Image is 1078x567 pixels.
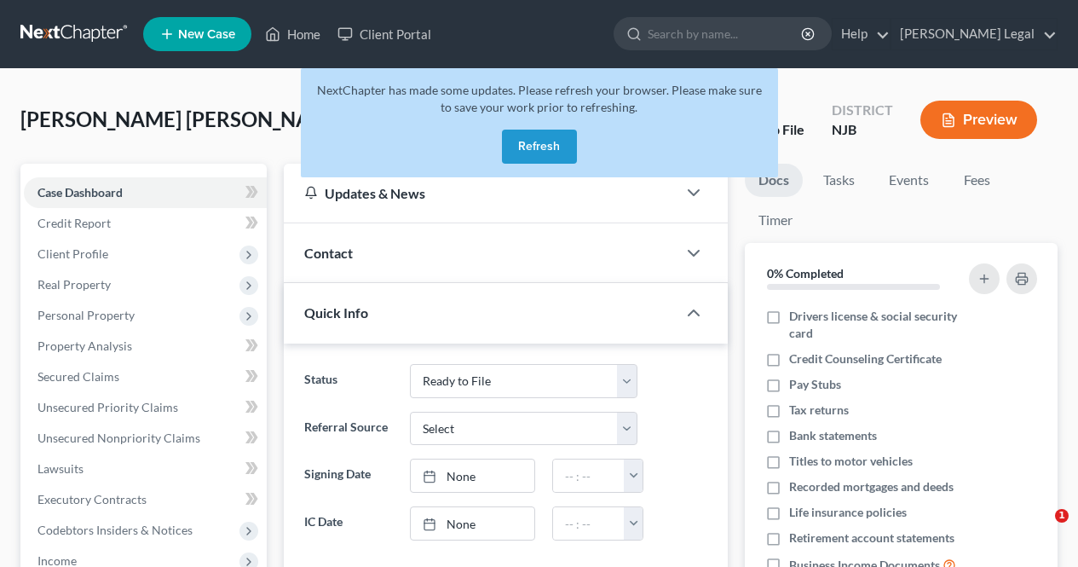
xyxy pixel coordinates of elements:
[875,164,943,197] a: Events
[37,338,132,353] span: Property Analysis
[296,459,401,493] label: Signing Date
[24,484,267,515] a: Executory Contracts
[789,308,965,342] span: Drivers license & social security card
[37,461,84,476] span: Lawsuits
[329,19,440,49] a: Client Portal
[411,460,535,492] a: None
[648,18,804,49] input: Search by name...
[296,412,401,446] label: Referral Source
[257,19,329,49] a: Home
[37,431,200,445] span: Unsecured Nonpriority Claims
[789,427,877,444] span: Bank statements
[24,392,267,423] a: Unsecured Priority Claims
[789,529,954,547] span: Retirement account statements
[24,362,267,392] a: Secured Claims
[37,523,193,537] span: Codebtors Insiders & Notices
[304,184,656,202] div: Updates & News
[24,454,267,484] a: Lawsuits
[24,331,267,362] a: Property Analysis
[37,369,119,384] span: Secured Claims
[37,246,108,261] span: Client Profile
[37,400,178,414] span: Unsecured Priority Claims
[949,164,1004,197] a: Fees
[37,216,111,230] span: Credit Report
[789,453,913,470] span: Titles to motor vehicles
[789,504,907,521] span: Life insurance policies
[24,177,267,208] a: Case Dashboard
[296,364,401,398] label: Status
[832,120,893,140] div: NJB
[789,478,954,495] span: Recorded mortgages and deeds
[24,208,267,239] a: Credit Report
[178,28,235,41] span: New Case
[789,350,942,367] span: Credit Counseling Certificate
[553,507,625,540] input: -- : --
[789,376,841,393] span: Pay Stubs
[304,304,368,321] span: Quick Info
[304,245,353,261] span: Contact
[810,164,868,197] a: Tasks
[767,266,844,281] strong: 0% Completed
[1020,509,1061,550] iframe: Intercom live chat
[502,130,577,164] button: Refresh
[745,204,806,237] a: Timer
[37,308,135,322] span: Personal Property
[296,506,401,541] label: IC Date
[920,101,1037,139] button: Preview
[20,107,347,131] span: [PERSON_NAME] [PERSON_NAME]
[317,83,762,114] span: NextChapter has made some updates. Please refresh your browser. Please make sure to save your wor...
[411,507,535,540] a: None
[1055,509,1069,523] span: 1
[37,492,147,506] span: Executory Contracts
[891,19,1057,49] a: [PERSON_NAME] Legal
[832,101,893,120] div: District
[833,19,890,49] a: Help
[37,277,111,292] span: Real Property
[789,402,849,419] span: Tax returns
[553,460,625,492] input: -- : --
[37,185,123,200] span: Case Dashboard
[24,423,267,454] a: Unsecured Nonpriority Claims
